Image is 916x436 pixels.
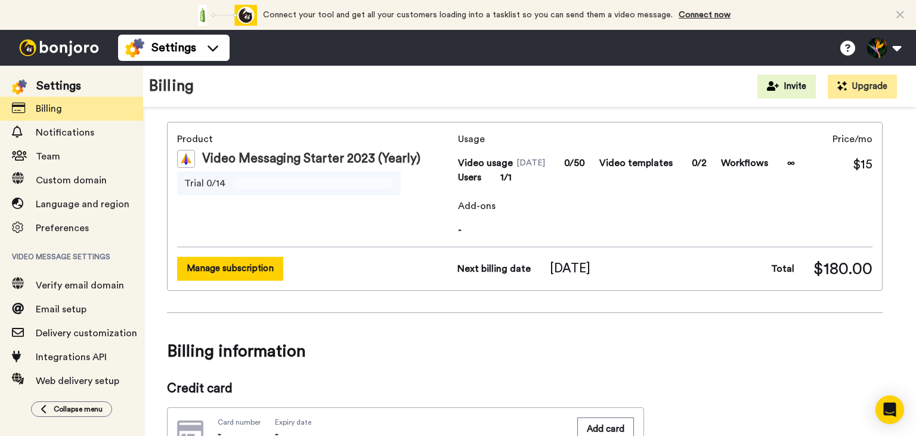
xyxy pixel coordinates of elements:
[458,223,872,237] span: -
[875,395,904,424] div: Open Intercom Messenger
[167,334,883,368] span: Billing information
[564,156,585,170] span: 0/50
[833,132,872,146] span: Price/mo
[813,257,872,281] span: $180.00
[177,132,453,146] span: Product
[36,199,129,209] span: Language and region
[692,156,707,170] span: 0/2
[787,156,795,170] span: ∞
[757,75,816,99] button: Invite
[263,11,673,19] span: Connect your tool and get all your customers loading into a tasklist so you can send them a video...
[771,262,794,276] span: Total
[12,79,27,94] img: settings-colored.svg
[191,5,257,26] div: animation
[149,78,194,95] h1: Billing
[458,199,872,213] span: Add-ons
[184,176,225,191] span: Trial 0/14
[36,352,107,362] span: Integrations API
[167,380,644,398] span: Credit card
[458,132,833,146] span: Usage
[679,11,731,19] a: Connect now
[125,38,144,57] img: settings-colored.svg
[31,401,112,417] button: Collapse menu
[516,159,545,167] span: [DATE]
[177,150,453,168] div: Video Messaging Starter 2023 (Yearly)
[458,156,513,170] span: Video usage
[36,176,107,185] span: Custom domain
[36,78,81,94] div: Settings
[721,156,768,170] span: Workflows
[36,104,62,113] span: Billing
[828,75,897,99] button: Upgrade
[36,152,60,161] span: Team
[599,156,673,170] span: Video templates
[550,260,590,278] span: [DATE]
[177,150,195,168] img: vm-color.svg
[36,305,86,314] span: Email setup
[457,262,531,276] span: Next billing date
[36,376,119,386] span: Web delivery setup
[36,328,137,338] span: Delivery customization
[36,223,89,233] span: Preferences
[853,156,872,174] span: $15
[500,170,512,185] span: 1/1
[14,39,104,56] img: bj-logo-header-white.svg
[36,128,94,137] span: Notifications
[177,257,283,280] button: Manage subscription
[218,417,261,427] span: Card number
[275,417,311,427] span: Expiry date
[36,281,124,290] span: Verify email domain
[151,39,196,56] span: Settings
[458,170,481,185] span: Users
[54,404,103,414] span: Collapse menu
